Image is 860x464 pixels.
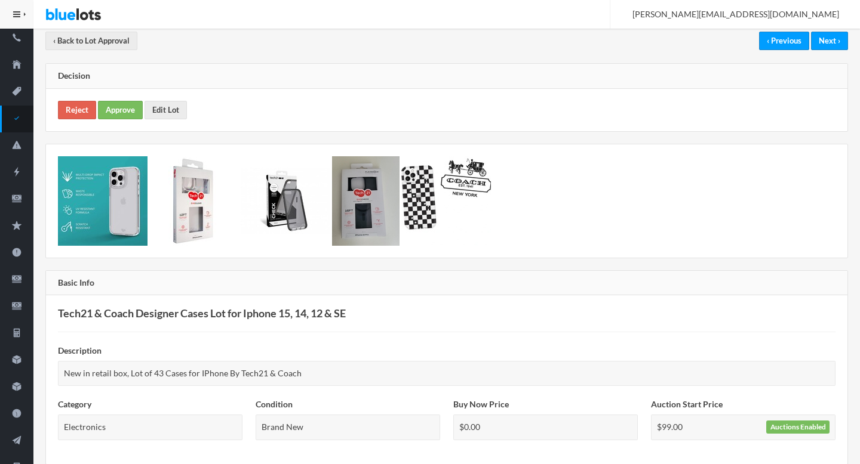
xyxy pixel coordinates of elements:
[811,32,848,50] a: Next ›
[241,168,330,234] img: 9d124f09-fe81-4bb4-99d9-701a039e42a4-1757947426.jpg
[145,101,187,119] a: Edit Lot
[256,414,440,440] div: Brand New
[46,64,847,89] div: Decision
[46,271,847,296] div: Basic Info
[332,156,400,246] img: 423b1206-edee-428e-9122-1f3831c23ee1-1757949262.jpg
[58,307,836,320] h3: Tech21 & Coach Designer Cases Lot for Iphone 15, 14, 12 & SE
[58,156,148,246] img: 46423bb5-5eb3-4da0-8913-1ff5ead7825a-1757947425.jpg
[619,9,839,19] span: [PERSON_NAME][EMAIL_ADDRESS][DOMAIN_NAME]
[766,420,830,434] div: Auctions Enabled
[58,398,91,412] label: Category
[401,156,491,246] img: 3279f3cd-7f39-475e-890b-44f1829cdd01-1757972441.jpg
[58,101,96,119] a: Reject
[45,32,137,50] a: ‹ Back to Lot Approval
[256,398,293,412] label: Condition
[58,414,242,440] div: Electronics
[651,414,836,440] div: $99.00
[149,156,239,246] img: 0f99e576-b176-4ead-a336-535de902f7d9-1757947426.jpg
[651,398,723,412] label: Auction Start Price
[759,32,809,50] a: ‹ Previous
[453,398,509,412] label: Buy Now Price
[453,414,638,440] div: $0.00
[98,101,143,119] a: Approve
[58,344,102,358] label: Description
[58,361,836,386] div: New in retail box, Lot of 43 Cases for IPhone By Tech21 & Coach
